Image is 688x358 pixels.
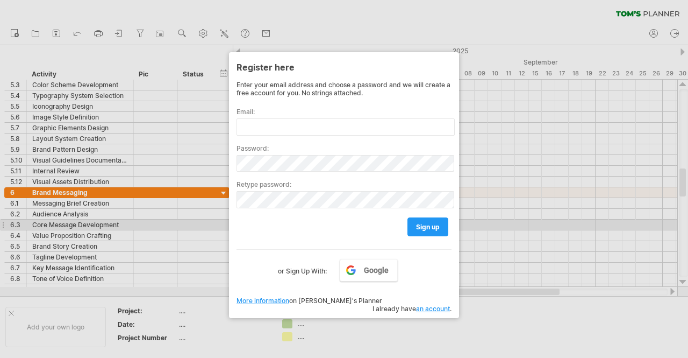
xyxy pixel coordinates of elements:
[416,223,440,231] span: sign up
[340,259,398,282] a: Google
[364,266,389,275] span: Google
[236,180,451,188] label: Retype password:
[407,217,448,236] a: sign up
[236,297,289,305] a: More information
[236,297,382,305] span: on [PERSON_NAME]'s Planner
[236,108,451,116] label: Email:
[278,259,327,277] label: or Sign Up With:
[236,81,451,97] div: Enter your email address and choose a password and we will create a free account for you. No stri...
[416,305,450,313] a: an account
[236,144,451,152] label: Password:
[372,305,451,313] span: I already have .
[236,57,451,76] div: Register here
